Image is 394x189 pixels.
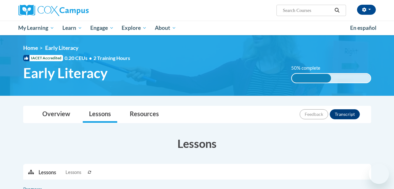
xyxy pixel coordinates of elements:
[350,24,376,31] span: En español
[89,55,92,61] span: •
[18,5,131,16] a: Cox Campus
[90,24,114,32] span: Engage
[93,55,130,61] span: 2 Training Hours
[39,169,56,176] p: Lessons
[332,7,342,14] button: Search
[62,24,82,32] span: Learn
[118,21,151,35] a: Explore
[23,136,371,151] h3: Lessons
[14,21,59,35] a: My Learning
[65,55,93,62] span: 0.20 CEUs
[66,169,81,176] span: Lessons
[291,65,327,72] label: 50% complete
[123,106,165,123] a: Resources
[122,24,147,32] span: Explore
[300,109,328,119] button: Feedback
[58,21,86,35] a: Learn
[86,21,118,35] a: Engage
[18,24,54,32] span: My Learning
[36,106,76,123] a: Overview
[357,5,376,15] button: Account Settings
[45,45,78,51] span: Early Literacy
[83,106,117,123] a: Lessons
[292,74,331,83] div: 50% complete
[346,21,381,35] a: En español
[330,109,360,119] button: Transcript
[282,7,332,14] input: Search Courses
[151,21,180,35] a: About
[14,21,381,35] div: Main menu
[23,55,63,61] span: IACET Accredited
[23,65,108,81] span: Early Literacy
[23,45,38,51] a: Home
[369,164,389,184] iframe: Button to launch messaging window
[18,5,89,16] img: Cox Campus
[155,24,176,32] span: About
